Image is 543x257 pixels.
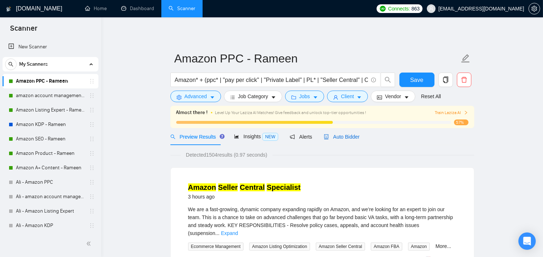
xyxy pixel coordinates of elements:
span: NEW [262,133,278,141]
span: holder [89,223,95,228]
a: homeHome [85,5,107,12]
button: folderJobscaret-down [285,91,324,102]
div: Open Intercom Messenger [518,232,536,250]
button: search [5,58,17,70]
span: Save [410,75,423,84]
button: copy [438,73,453,87]
span: Level Up Your Laziza AI Matches! Give feedback and unlock top-tier opportunities ! [215,110,366,115]
span: Almost there ! [176,109,208,117]
span: search [170,134,175,139]
a: New Scanner [8,40,93,54]
span: Preview Results [170,134,222,140]
span: Auto Bidder [324,134,360,140]
a: Amazon Product - Rameen [16,146,85,161]
span: right [464,110,468,115]
a: Amazon Seller Central Specialist [188,183,301,191]
a: Ali - amazon account management [16,190,85,204]
button: setting [529,3,540,14]
mark: Central [240,183,265,191]
span: info-circle [371,78,376,82]
span: user [429,6,434,11]
li: New Scanner [3,40,98,54]
span: Detected 1504 results (0.97 seconds) [181,151,272,159]
span: area-chart [234,134,239,139]
button: barsJob Categorycaret-down [224,91,282,102]
span: search [381,77,395,83]
span: notification [290,134,295,139]
img: logo [6,3,11,15]
span: bars [230,95,235,100]
span: Alerts [290,134,312,140]
div: We are a fast-growing, dynamic company expanding rapidly on Amazon, and we’re looking for an expe... [188,205,457,237]
img: upwork-logo.png [380,6,386,12]
button: settingAdvancedcaret-down [170,91,221,102]
span: holder [89,179,95,185]
a: Amazon A+ Content - Rameen [16,161,85,175]
span: robot [324,134,329,139]
button: idcardVendorcaret-down [371,91,415,102]
a: Ali - Amazon PPC [16,175,85,190]
span: caret-down [357,95,362,100]
span: My Scanners [19,57,48,71]
input: Scanner name... [174,49,459,67]
span: Job Category [238,92,268,100]
span: holder [89,78,95,84]
a: Reset All [421,92,441,100]
mark: Specialist [267,183,300,191]
span: Amazon Seller Central [316,243,365,251]
mark: Seller [218,183,238,191]
span: Insights [234,134,278,139]
span: Ecommerce Management [188,243,243,251]
span: caret-down [313,95,318,100]
span: delete [457,77,471,83]
span: copy [439,77,453,83]
span: ... [215,230,220,236]
span: Amazon [408,243,430,251]
span: search [5,62,16,67]
div: Tooltip anchor [219,133,225,140]
a: Amazon SEO - Rameen [16,132,85,146]
button: Save [399,73,434,87]
a: Amazon KDP - Rameen [16,117,85,132]
span: holder [89,208,95,214]
span: holder [89,151,95,156]
span: edit [461,54,470,63]
span: Connects: [388,5,410,13]
div: 3 hours ago [188,192,301,201]
span: folder [291,95,296,100]
mark: Amazon [188,183,216,191]
span: holder [89,93,95,99]
span: 863 [411,5,419,13]
span: Amazon Listing Optimization [249,243,310,251]
a: Expand [221,230,238,236]
span: We are a fast-growing, dynamic company expanding rapidly on Amazon, and we’re looking for an expe... [188,206,453,236]
a: Amazon Listing Expert - Rameen [16,103,85,117]
span: user [333,95,338,100]
span: caret-down [271,95,276,100]
span: double-left [86,240,93,247]
input: Search Freelance Jobs... [175,75,368,84]
a: searchScanner [169,5,195,12]
a: Ali - Amazon Listing Expert [16,204,85,218]
button: search [381,73,395,87]
span: 57% [454,119,468,125]
button: userClientcaret-down [327,91,368,102]
a: dashboardDashboard [121,5,154,12]
span: Scanner [4,23,43,38]
span: holder [89,122,95,127]
span: caret-down [210,95,215,100]
span: holder [89,136,95,142]
span: setting [177,95,182,100]
button: Train Laziza AI [435,109,468,116]
span: Amazon FBA [371,243,402,251]
span: holder [89,165,95,171]
span: Vendor [385,92,401,100]
span: holder [89,194,95,200]
span: Jobs [299,92,310,100]
a: Amazon PPC - Rameen [16,74,85,88]
span: setting [529,6,540,12]
span: holder [89,107,95,113]
a: amazon account management - Rameen [16,88,85,103]
span: Client [341,92,354,100]
a: Ali - Amazon KDP [16,218,85,233]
